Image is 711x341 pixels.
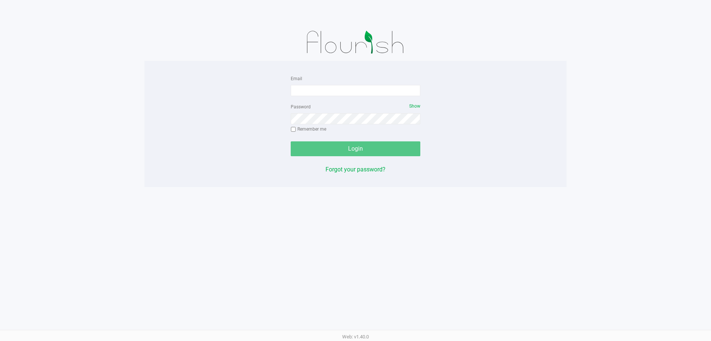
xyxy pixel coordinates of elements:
label: Password [291,104,311,110]
span: Web: v1.40.0 [342,334,369,340]
button: Forgot your password? [326,165,385,174]
input: Remember me [291,127,296,132]
label: Email [291,75,302,82]
span: Show [409,104,420,109]
label: Remember me [291,126,326,132]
